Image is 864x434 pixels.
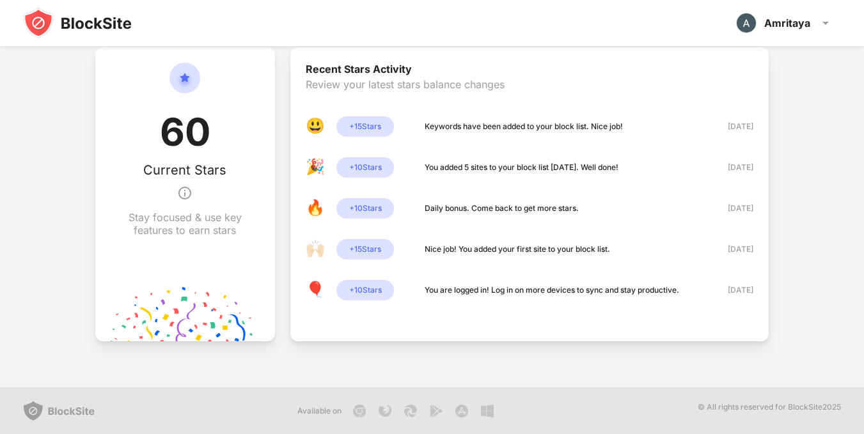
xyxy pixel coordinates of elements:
[708,161,753,174] div: [DATE]
[297,405,342,417] div: Available on
[764,17,810,29] div: Amritaya
[425,161,618,174] div: You added 5 sites to your block list [DATE]. Well done!
[111,286,260,341] img: points-confetti.svg
[23,401,95,421] img: blocksite-logo-grey.svg
[336,157,394,178] div: + 10 Stars
[306,157,326,178] div: 🎉
[336,239,394,260] div: + 15 Stars
[143,162,226,178] div: Current Stars
[336,116,394,137] div: + 15 Stars
[306,116,326,137] div: 😃
[708,120,753,133] div: [DATE]
[160,109,210,162] div: 60
[306,280,326,300] div: 🎈
[736,13,757,33] img: ACg8ocKFL1tR_3BSxCmj4NEf9xs5gZ3PwXxa6lOKpUHUnP9rGrXu1Q=s96-c
[708,243,753,256] div: [DATE]
[708,202,753,215] div: [DATE]
[425,284,679,297] div: You are logged in! Log in on more devices to sync and stay productive.
[126,211,244,236] div: Stay focused & use key features to earn stars
[23,8,132,38] img: blocksite-icon-black.svg
[425,243,610,256] div: Nice job! You added your first site to your block list.
[306,78,753,116] div: Review your latest stars balance changes
[169,63,200,109] img: circle-star.svg
[336,280,394,300] div: + 10 Stars
[306,63,753,78] div: Recent Stars Activity
[336,198,394,219] div: + 10 Stars
[425,202,579,215] div: Daily bonus. Come back to get more stars.
[306,198,326,219] div: 🔥
[425,120,623,133] div: Keywords have been added to your block list. Nice job!
[698,401,841,421] div: © All rights reserved for BlockSite 2025
[708,284,753,297] div: [DATE]
[306,239,326,260] div: 🙌🏻
[177,178,192,208] img: info.svg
